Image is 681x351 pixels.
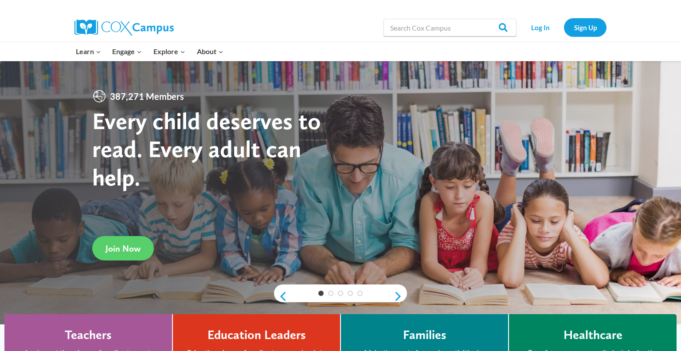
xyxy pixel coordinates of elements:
[328,291,333,296] a: 2
[564,18,607,36] a: Sign Up
[384,19,517,36] input: Search Cox Campus
[92,236,154,260] a: Join Now
[274,291,287,302] a: previous
[92,106,321,191] strong: Every child deserves to read. Every adult can help.
[70,42,229,61] nav: Primary Navigation
[197,46,223,57] span: About
[207,327,306,343] h4: Education Leaders
[403,327,446,343] h4: Families
[357,291,363,296] a: 5
[564,327,622,343] h4: Healthcare
[106,89,188,103] span: 387,271 Members
[74,20,174,35] img: Cox Campus
[348,291,353,296] a: 4
[338,291,343,296] a: 3
[274,288,407,305] div: content slider buttons
[153,46,185,57] span: Explore
[106,243,141,254] span: Join Now
[76,46,101,57] span: Learn
[112,46,142,57] span: Engage
[521,18,607,36] nav: Secondary Navigation
[318,291,324,296] a: 1
[521,18,560,36] a: Log In
[394,291,407,302] a: next
[65,327,112,343] h4: Teachers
